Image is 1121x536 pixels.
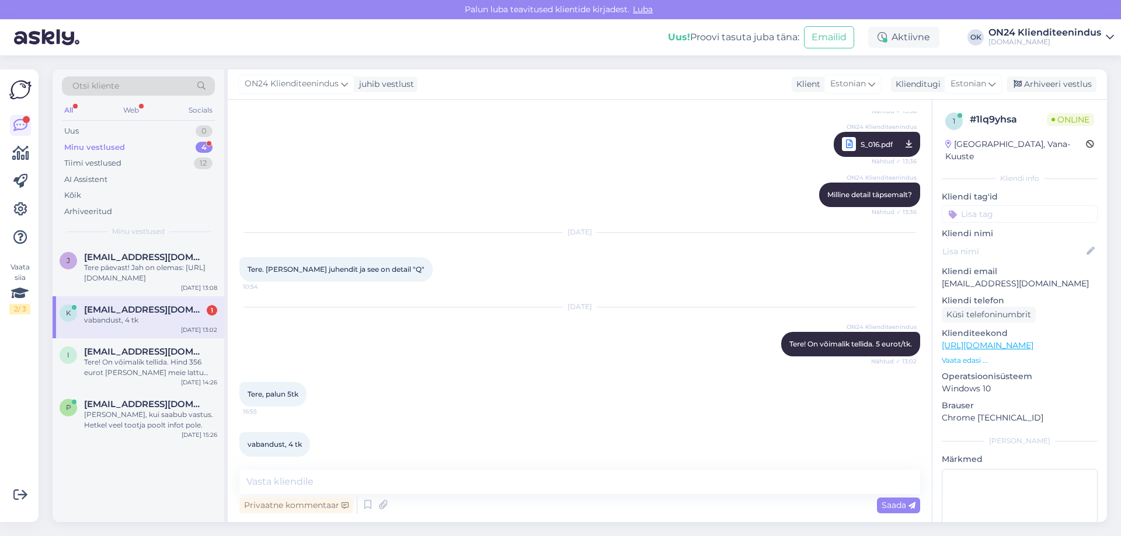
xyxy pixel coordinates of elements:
[194,157,213,169] div: 12
[181,378,217,387] div: [DATE] 14:26
[72,80,119,92] span: Otsi kliente
[1047,113,1094,126] span: Online
[354,78,414,90] div: juhib vestlust
[834,132,920,157] a: ON24 KlienditeenindusS_016.pdfNähtud ✓ 13:36
[243,407,287,416] span: 16:55
[668,30,799,44] div: Proovi tasuta juba täna:
[942,355,1098,366] p: Vaata edasi ...
[891,78,941,90] div: Klienditugi
[245,78,339,90] span: ON24 Klienditeenindus
[942,191,1098,203] p: Kliendi tag'id
[942,245,1084,258] input: Lisa nimi
[181,283,217,292] div: [DATE] 13:08
[207,305,217,316] div: 1
[66,309,71,317] span: k
[967,29,984,45] div: OK
[66,403,71,412] span: p
[196,142,213,153] div: 4
[988,37,1101,47] div: [DOMAIN_NAME]
[861,137,893,152] span: S_016.pdf
[9,79,32,101] img: Askly Logo
[243,282,287,291] span: 10:54
[942,400,1098,412] p: Brauser
[942,340,1033,351] a: [URL][DOMAIN_NAME]
[942,295,1098,307] p: Kliendi telefon
[871,357,917,366] span: Nähtud ✓ 13:02
[64,125,79,137] div: Uus
[84,357,217,378] div: Tere! On võimalik tellida. Hind 356 eurot [PERSON_NAME] meie lattu oleks [DATE].
[942,453,1098,465] p: Märkmed
[868,27,939,48] div: Aktiivne
[942,265,1098,278] p: Kliendi email
[84,304,206,315] span: kiffu65@gmail.com
[942,412,1098,424] p: Chrome [TECHNICAL_ID]
[84,409,217,430] div: [PERSON_NAME], kui saabub vastus. Hetkel veel tootja poolt infot pole.
[629,4,656,15] span: Luba
[1007,76,1096,92] div: Arhiveeri vestlus
[112,226,165,237] span: Minu vestlused
[186,103,215,118] div: Socials
[248,265,424,274] span: Tere. [PERSON_NAME] juhendit ja see on detail "Q"
[84,399,206,409] span: piret.laurisson@gmail.com
[953,117,955,125] span: 1
[970,113,1047,127] div: # 1lq9yhsa
[84,315,217,325] div: vabandust, 4 tk
[64,174,107,185] div: AI Assistent
[64,190,81,201] div: Kõik
[872,154,917,169] span: Nähtud ✓ 13:36
[64,157,121,169] div: Tiimi vestlused
[239,302,920,312] div: [DATE]
[62,103,75,118] div: All
[804,26,854,48] button: Emailid
[121,103,141,118] div: Web
[942,205,1098,223] input: Lisa tag
[882,500,915,510] span: Saada
[942,383,1098,395] p: Windows 10
[847,323,917,331] span: ON24 Klienditeenindus
[951,78,986,90] span: Estonian
[243,457,287,466] span: 16:55
[668,31,690,43] b: Uus!
[9,304,30,314] div: 2 / 3
[9,262,30,314] div: Vaata siia
[942,307,1036,323] div: Küsi telefoninumbrit
[789,339,912,348] span: Tere! On võimalik tellida. 5 eurot/tk.
[67,256,70,265] span: j
[239,227,920,237] div: [DATE]
[942,278,1098,290] p: [EMAIL_ADDRESS][DOMAIN_NAME]
[64,142,125,153] div: Minu vestlused
[830,78,866,90] span: Estonian
[64,206,112,218] div: Arhiveeritud
[942,327,1098,339] p: Klienditeekond
[84,252,206,262] span: juljasmir@yandex.ru
[988,28,1114,47] a: ON24 Klienditeenindus[DOMAIN_NAME]
[248,390,298,398] span: Tere, palun 5tk
[196,125,213,137] div: 0
[248,440,302,449] span: vabandust, 4 tk
[942,173,1098,184] div: Kliendi info
[847,122,917,131] span: ON24 Klienditeenindus
[847,173,917,182] span: ON24 Klienditeenindus
[239,498,353,513] div: Privaatne kommentaar
[942,227,1098,240] p: Kliendi nimi
[872,107,917,115] span: Nähtud ✓ 13:36
[872,208,917,216] span: Nähtud ✓ 13:36
[84,346,206,357] span: info@pallantisgrupp.ee
[792,78,820,90] div: Klient
[988,28,1101,37] div: ON24 Klienditeenindus
[942,436,1098,446] div: [PERSON_NAME]
[181,325,217,334] div: [DATE] 13:02
[827,190,912,199] span: Milline detail täpsemalt?
[942,370,1098,383] p: Operatsioonisüsteem
[67,351,69,359] span: i
[84,262,217,283] div: Tere päevast! Jah on olemas: [URL][DOMAIN_NAME]
[945,138,1086,163] div: [GEOGRAPHIC_DATA], Vana-Kuuste
[182,430,217,439] div: [DATE] 15:26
